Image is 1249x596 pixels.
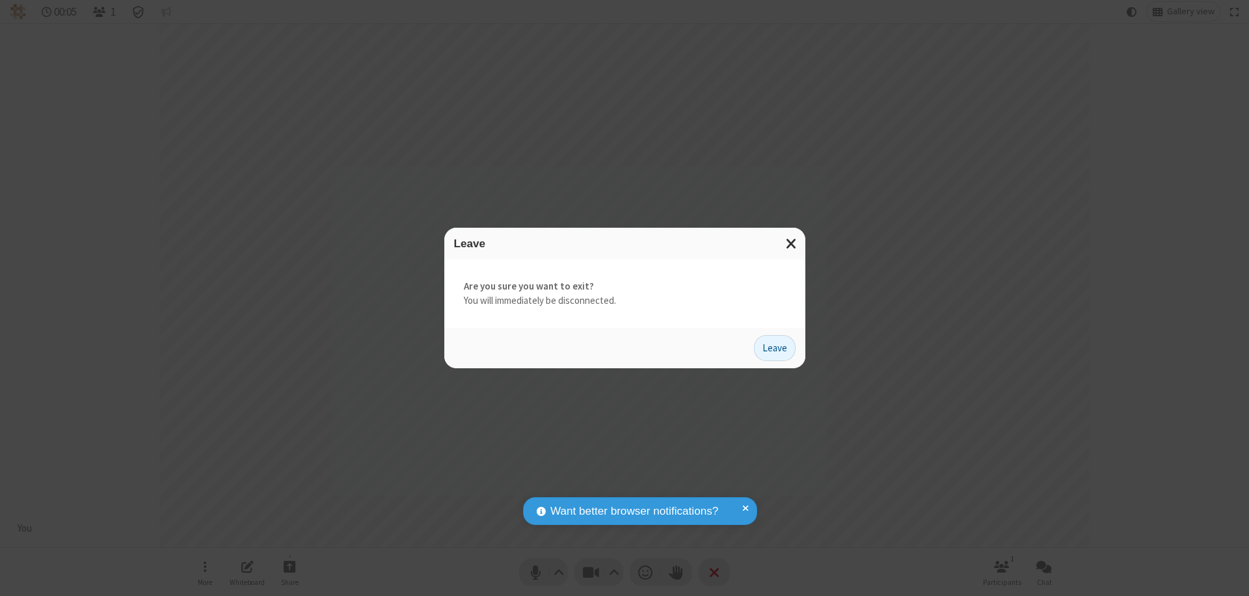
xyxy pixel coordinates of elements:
button: Close modal [778,228,805,260]
div: You will immediately be disconnected. [444,260,805,328]
button: Leave [754,335,796,361]
h3: Leave [454,237,796,250]
span: Want better browser notifications? [550,503,718,520]
strong: Are you sure you want to exit? [464,279,786,294]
